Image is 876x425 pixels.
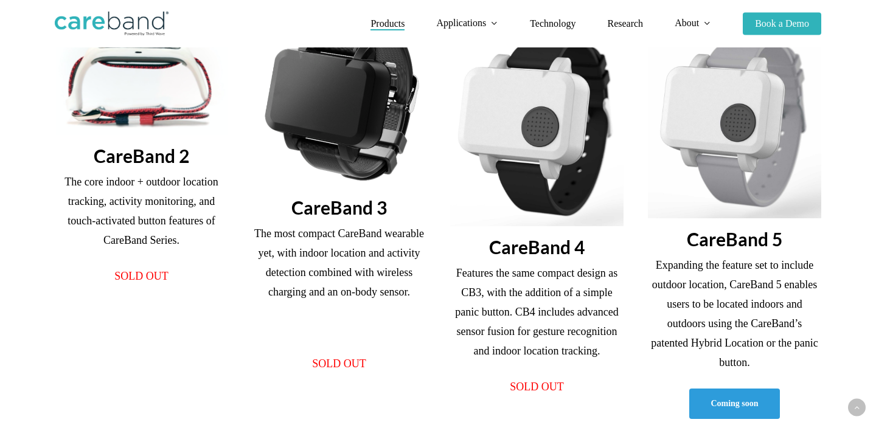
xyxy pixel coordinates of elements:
[689,389,779,419] a: Coming soon
[436,18,498,29] a: Applications
[55,172,228,266] p: The core indoor + outdoor location tracking, activity monitoring, and touch-activated button feat...
[55,144,228,167] h3: CareBand 2
[755,18,809,29] span: Book a Demo
[450,235,624,258] h3: CareBand 4
[711,398,758,410] span: Coming soon
[607,18,643,29] span: Research
[436,18,486,28] span: Applications
[510,381,564,393] span: SOLD OUT
[370,18,405,29] span: Products
[252,224,426,318] p: The most compact CareBand wearable yet, with indoor location and activity detection combined with...
[450,263,624,377] p: Features the same compact design as CB3, with the addition of a simple panic button. CB4 includes...
[312,358,366,370] span: SOLD OUT
[530,18,575,29] span: Technology
[675,18,711,29] a: About
[648,227,821,251] h3: CareBand 5
[848,399,866,416] a: Back to top
[607,19,643,29] a: Research
[743,19,821,29] a: Book a Demo
[252,196,426,219] h3: CareBand 3
[648,255,821,372] p: Expanding the feature set to include outdoor location, CareBand 5 enables users to be located ind...
[530,19,575,29] a: Technology
[55,12,169,36] img: CareBand
[370,19,405,29] a: Products
[114,270,169,282] span: SOLD OUT
[675,18,699,28] span: About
